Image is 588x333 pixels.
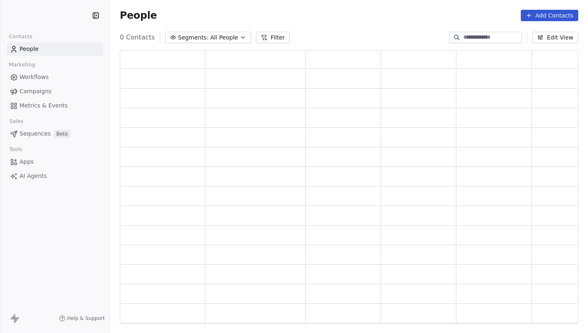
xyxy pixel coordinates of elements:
[120,33,155,42] span: 0 Contacts
[7,99,103,112] a: Metrics & Events
[20,73,49,81] span: Workflows
[5,31,36,43] span: Contacts
[20,101,68,110] span: Metrics & Events
[7,169,103,183] a: AI Agents
[521,10,578,21] button: Add Contacts
[7,85,103,98] a: Campaigns
[7,127,103,140] a: SequencesBeta
[59,315,105,322] a: Help & Support
[7,155,103,169] a: Apps
[20,87,51,96] span: Campaigns
[256,32,290,43] button: Filter
[20,45,39,53] span: People
[20,129,51,138] span: Sequences
[5,59,39,71] span: Marketing
[178,33,209,42] span: Segments:
[67,315,105,322] span: Help & Support
[6,115,27,127] span: Sales
[7,70,103,84] a: Workflows
[210,33,238,42] span: All People
[7,42,103,56] a: People
[54,130,70,138] span: Beta
[6,143,26,156] span: Tools
[20,158,34,166] span: Apps
[120,9,157,22] span: People
[20,172,47,180] span: AI Agents
[532,32,578,43] button: Edit View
